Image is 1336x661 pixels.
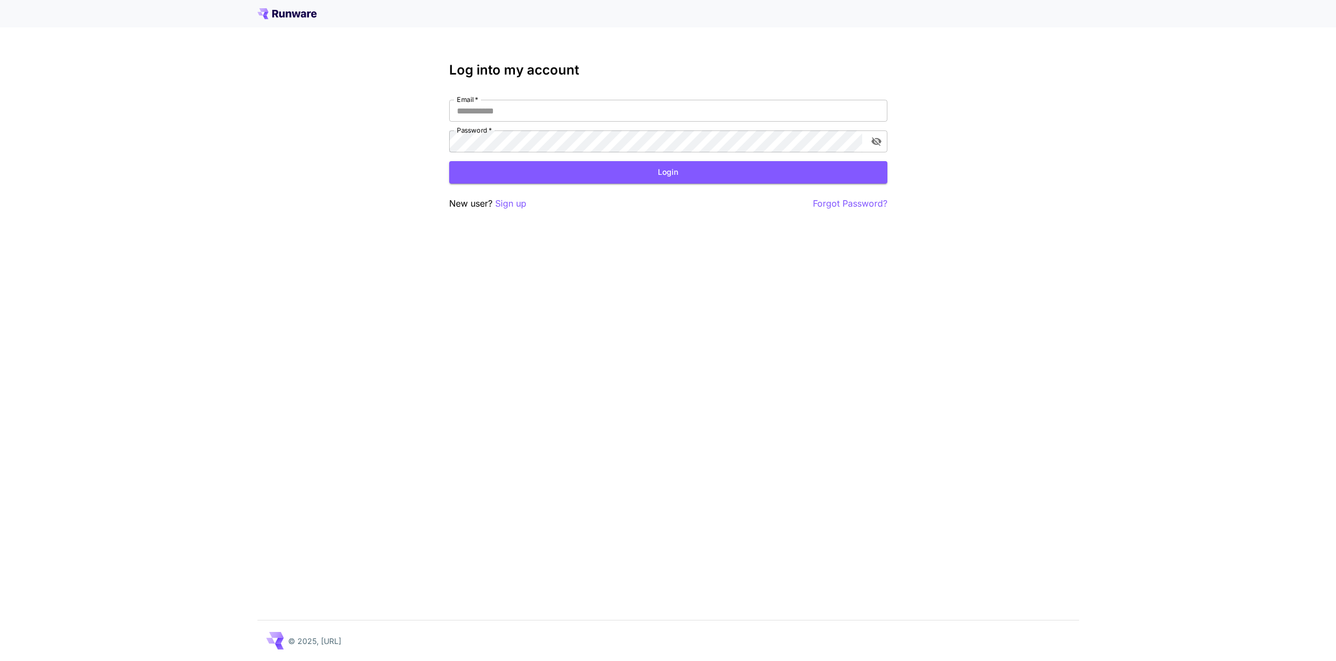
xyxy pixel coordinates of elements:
p: © 2025, [URL] [288,635,341,647]
button: toggle password visibility [867,132,886,151]
label: Password [457,126,492,135]
label: Email [457,95,478,104]
button: Forgot Password? [813,197,887,210]
button: Sign up [495,197,526,210]
p: New user? [449,197,526,210]
h3: Log into my account [449,62,887,78]
button: Login [449,161,887,184]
